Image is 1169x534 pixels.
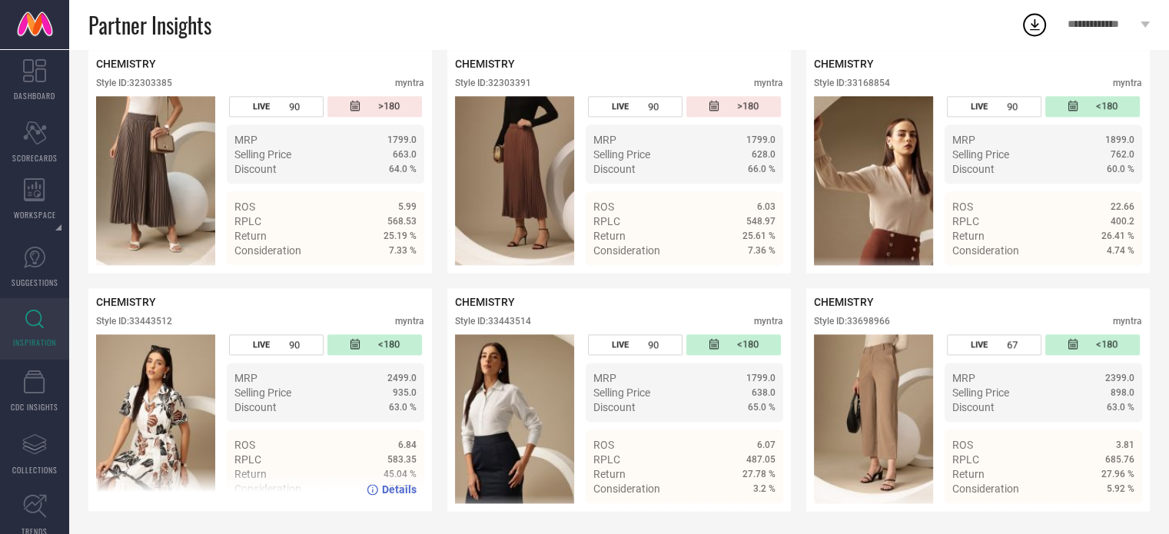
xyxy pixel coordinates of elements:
[1007,101,1018,112] span: 90
[395,316,424,327] div: myntra
[648,339,659,350] span: 90
[96,96,215,265] div: Click to view image
[686,334,781,355] div: Number of days since the style was first listed on the platform
[814,334,933,503] img: Style preview image
[1096,100,1118,113] span: <180
[746,454,775,465] span: 487.05
[393,387,417,398] span: 935.0
[742,231,775,241] span: 25.61 %
[593,134,616,146] span: MRP
[389,402,417,413] span: 63.0 %
[814,296,874,308] span: CHEMISTRY
[455,78,531,88] div: Style ID: 32303391
[952,230,985,242] span: Return
[389,245,417,256] span: 7.33 %
[814,78,890,88] div: Style ID: 33168854
[96,334,215,503] div: Click to view image
[746,216,775,227] span: 548.97
[686,96,781,117] div: Number of days since the style was first listed on the platform
[96,96,215,265] img: Style preview image
[234,134,257,146] span: MRP
[234,148,291,161] span: Selling Price
[612,340,629,350] span: LIVE
[13,337,56,348] span: INSPIRATION
[289,101,300,112] span: 90
[378,338,400,351] span: <180
[593,468,626,480] span: Return
[96,316,172,327] div: Style ID: 33443512
[1007,339,1018,350] span: 67
[814,96,933,265] div: Click to view image
[593,148,650,161] span: Selling Price
[96,58,156,70] span: CHEMISTRY
[1107,245,1134,256] span: 4.74 %
[952,386,1009,399] span: Selling Price
[398,439,417,450] span: 6.84
[382,483,417,496] span: Details
[1101,469,1134,479] span: 27.96 %
[96,334,215,503] img: Style preview image
[229,334,324,355] div: Number of days the style has been live on the platform
[234,401,277,413] span: Discount
[327,334,422,355] div: Number of days since the style was first listed on the platform
[1101,231,1134,241] span: 26.41 %
[12,152,58,164] span: SCORECARDS
[593,230,626,242] span: Return
[588,334,682,355] div: Number of days the style has been live on the platform
[1116,439,1134,450] span: 3.81
[289,339,300,350] span: 90
[952,201,973,213] span: ROS
[814,96,933,265] img: Style preview image
[1105,134,1134,145] span: 1899.0
[1111,216,1134,227] span: 400.2
[455,58,515,70] span: CHEMISTRY
[748,245,775,256] span: 7.36 %
[1021,11,1048,38] div: Open download list
[593,163,636,175] span: Discount
[1111,201,1134,212] span: 22.66
[1105,454,1134,465] span: 685.76
[1084,272,1134,284] a: Details
[748,164,775,174] span: 66.0 %
[952,453,979,466] span: RPLC
[952,401,995,413] span: Discount
[971,340,988,350] span: LIVE
[14,209,56,221] span: WORKSPACE
[741,510,775,522] span: Details
[971,101,988,111] span: LIVE
[455,334,574,503] div: Click to view image
[234,244,301,257] span: Consideration
[947,334,1041,355] div: Number of days the style has been live on the platform
[384,231,417,241] span: 25.19 %
[229,96,324,117] div: Number of days the style has been live on the platform
[389,164,417,174] span: 64.0 %
[752,387,775,398] span: 638.0
[593,439,614,451] span: ROS
[952,134,975,146] span: MRP
[737,338,759,351] span: <180
[234,215,261,227] span: RPLC
[96,78,172,88] div: Style ID: 32303385
[253,101,270,111] span: LIVE
[952,483,1019,495] span: Consideration
[1113,78,1142,88] div: myntra
[1107,164,1134,174] span: 60.0 %
[952,148,1009,161] span: Selling Price
[11,401,58,413] span: CDC INSIGHTS
[814,58,874,70] span: CHEMISTRY
[234,439,255,451] span: ROS
[952,215,979,227] span: RPLC
[593,244,660,257] span: Consideration
[593,453,620,466] span: RPLC
[234,372,257,384] span: MRP
[952,244,1019,257] span: Consideration
[1045,334,1140,355] div: Number of days since the style was first listed on the platform
[1107,402,1134,413] span: 63.0 %
[726,510,775,522] a: Details
[952,372,975,384] span: MRP
[952,468,985,480] span: Return
[1105,373,1134,383] span: 2399.0
[754,78,783,88] div: myntra
[593,215,620,227] span: RPLC
[96,296,156,308] span: CHEMISTRY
